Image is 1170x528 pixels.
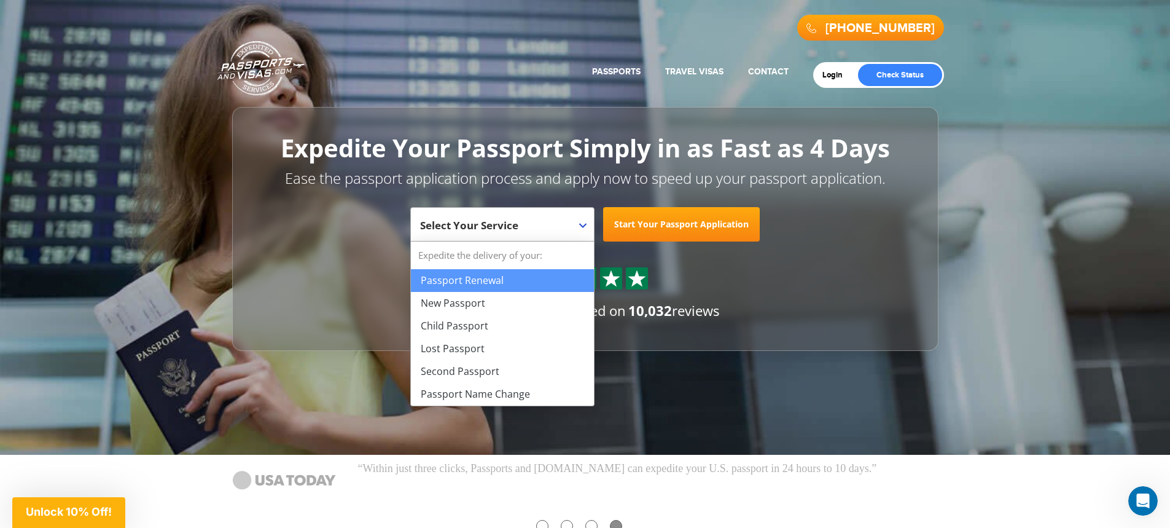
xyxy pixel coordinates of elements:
a: Contact [748,66,789,77]
span: based on [569,301,626,320]
span: Select Your Service [420,218,518,232]
span: Select Your Service [420,212,582,246]
span: Unlock 10% Off! [26,505,112,518]
a: Login [822,70,851,80]
a: Passports [592,66,641,77]
a: [PHONE_NUMBER] [825,21,935,36]
iframe: Intercom live chat [1128,486,1158,516]
img: Sprite St [602,269,620,288]
span: Select Your Service [410,207,595,242]
li: Child Passport [411,315,594,337]
a: Start Your Passport Application [603,207,760,242]
img: Sprite St [628,269,646,288]
li: Passport Renewal [411,269,594,292]
a: Passports & [DOMAIN_NAME] [217,41,305,96]
p: Ease the passport application process and apply now to speed up your passport application. [260,168,911,189]
li: Passport Name Change [411,383,594,406]
a: Travel Visas [665,66,723,77]
li: Expedite the delivery of your: [411,242,594,406]
li: Lost Passport [411,337,594,360]
li: New Passport [411,292,594,315]
p: “Within just three clicks, Passports and [DOMAIN_NAME] can expedite your U.S. passport in 24 hour... [358,461,948,477]
h1: Expedite Your Passport Simply in as Fast as 4 Days [260,135,911,162]
strong: 10,032 [628,301,672,320]
div: Unlock 10% Off! [12,497,125,528]
li: Second Passport [411,360,594,383]
img: USA-Today [223,461,346,499]
strong: Expedite the delivery of your: [411,242,594,269]
span: reviews [628,301,719,320]
a: Check Status [858,64,942,86]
